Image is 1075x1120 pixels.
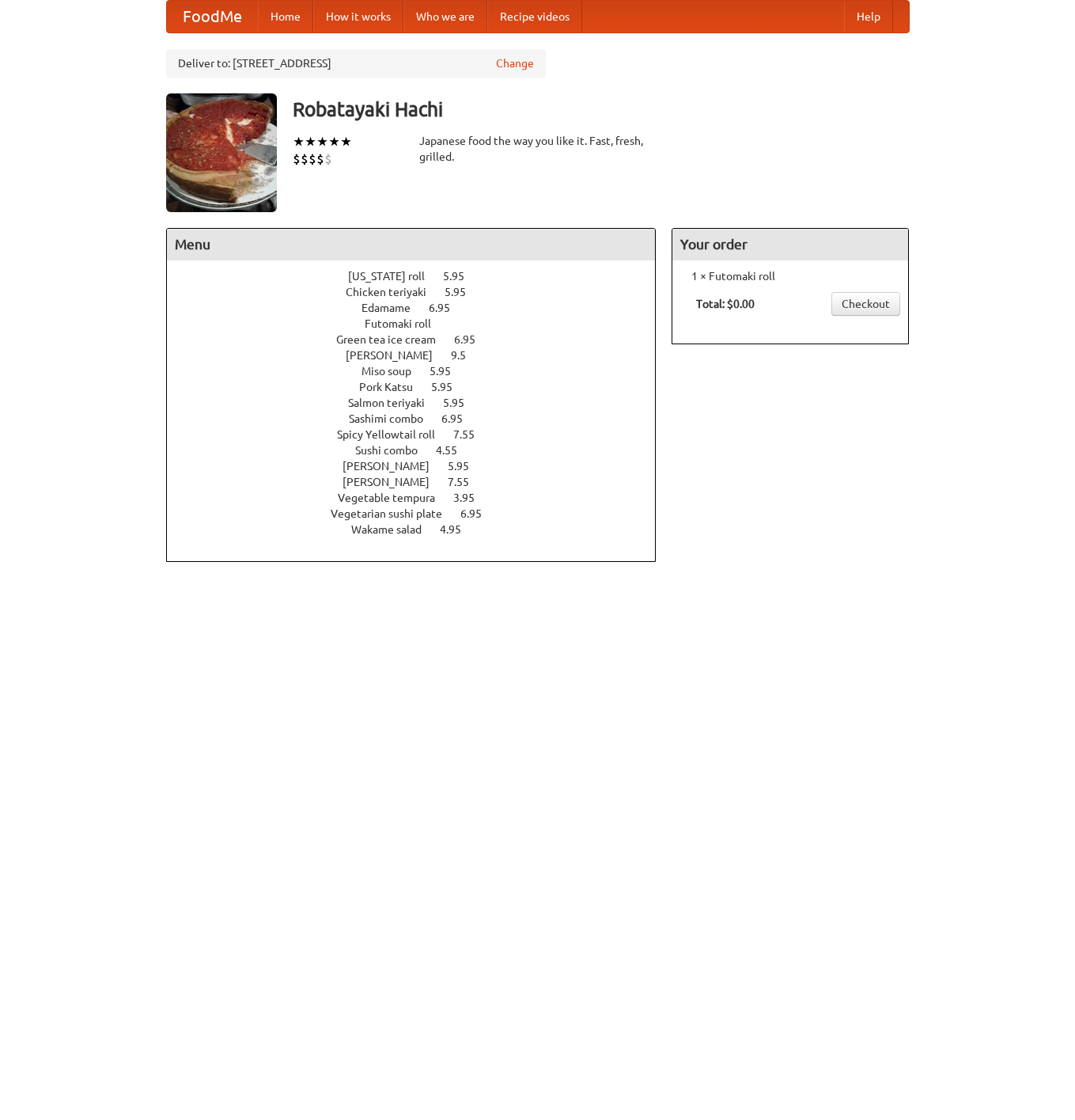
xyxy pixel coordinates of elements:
[258,1,313,32] a: Home
[343,460,498,473] a: [PERSON_NAME] 5.95
[351,523,490,536] a: Wakame salad 4.95
[343,476,445,488] span: [PERSON_NAME]
[453,428,490,441] span: 7.55
[337,428,451,441] span: Spicy Yellowtail roll
[331,507,511,520] a: Vegetarian sushi plate 6.95
[448,460,485,473] span: 5.95
[336,333,505,346] a: Green tea ice cream 6.95
[361,365,427,378] span: Miso soup
[403,1,487,32] a: Who we are
[316,133,328,150] li: ★
[359,381,429,393] span: Pork Katsu
[166,93,277,212] img: angular.jpg
[454,333,491,346] span: 6.95
[346,349,495,362] a: [PERSON_NAME] 9.5
[293,133,305,150] li: ★
[355,444,433,457] span: Sushi combo
[166,49,546,78] div: Deliver to: [STREET_ADDRESS]
[460,507,498,520] span: 6.95
[441,412,479,425] span: 6.95
[361,302,479,314] a: Edamame 6.95
[361,365,480,378] a: Miso soup 5.95
[336,333,452,346] span: Green tea ice cream
[831,292,900,316] a: Checkout
[348,270,441,283] span: [US_STATE] roll
[301,150,308,168] li: $
[331,507,458,520] span: Vegetarian sushi plate
[316,150,324,168] li: $
[337,428,504,441] a: Spicy Yellowtail roll 7.55
[443,270,480,283] span: 5.95
[328,133,340,150] li: ★
[338,492,451,504] span: Vegetable tempura
[453,492,490,504] span: 3.95
[680,268,900,284] li: 1 × Futomaki roll
[348,270,494,283] a: [US_STATE] roll 5.95
[355,444,486,457] a: Sushi combo 4.55
[696,298,755,310] b: Total: $0.00
[429,302,466,314] span: 6.95
[419,133,657,165] div: Japanese food the way you like it. Fast, fresh, grilled.
[844,1,893,32] a: Help
[346,286,495,298] a: Chicken teriyaki 5.95
[365,317,476,330] a: Futomaki roll
[313,1,403,32] a: How it works
[349,412,492,425] a: Sashimi combo 6.95
[443,397,480,409] span: 5.95
[365,317,447,330] span: Futomaki roll
[343,460,445,473] span: [PERSON_NAME]
[338,492,504,504] a: Vegetable tempura 3.95
[324,150,332,168] li: $
[305,133,316,150] li: ★
[293,93,910,125] h3: Robatayaki Hachi
[436,444,473,457] span: 4.55
[359,381,482,393] a: Pork Katsu 5.95
[308,150,316,168] li: $
[451,349,482,362] span: 9.5
[448,476,485,488] span: 7.55
[167,229,656,260] h4: Menu
[351,523,437,536] span: Wakame salad
[346,349,449,362] span: [PERSON_NAME]
[440,523,477,536] span: 4.95
[431,381,468,393] span: 5.95
[430,365,467,378] span: 5.95
[496,55,534,71] a: Change
[445,286,482,298] span: 5.95
[167,1,258,32] a: FoodMe
[348,397,494,409] a: Salmon teriyaki 5.95
[343,476,498,488] a: [PERSON_NAME] 7.55
[348,397,441,409] span: Salmon teriyaki
[361,302,426,314] span: Edamame
[672,229,908,260] h4: Your order
[293,150,301,168] li: $
[487,1,582,32] a: Recipe videos
[346,286,442,298] span: Chicken teriyaki
[349,412,439,425] span: Sashimi combo
[340,133,352,150] li: ★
